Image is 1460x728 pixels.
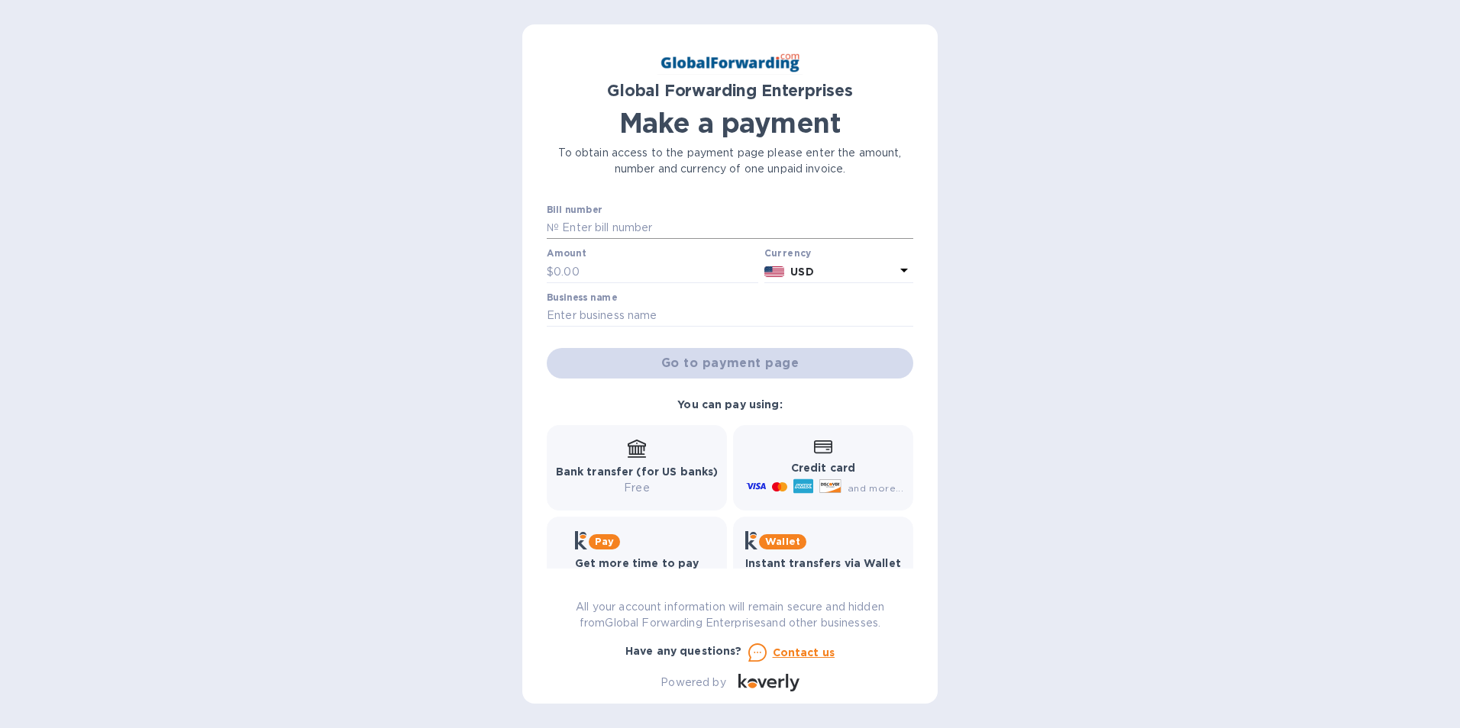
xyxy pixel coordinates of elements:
[661,675,725,691] p: Powered by
[547,304,913,327] input: Enter business name
[554,260,758,283] input: 0.00
[547,599,913,631] p: All your account information will remain secure and hidden from Global Forwarding Enterprises and...
[556,465,719,478] b: Bank transfer (for US banks)
[595,536,614,547] b: Pay
[791,462,855,474] b: Credit card
[790,266,813,278] b: USD
[547,250,586,259] label: Amount
[764,247,812,259] b: Currency
[764,266,785,277] img: USD
[556,480,719,496] p: Free
[547,205,602,214] label: Bill number
[547,264,554,280] p: $
[765,536,800,547] b: Wallet
[559,217,913,240] input: Enter bill number
[547,107,913,139] h1: Make a payment
[547,220,559,236] p: №
[575,557,699,569] b: Get more time to pay
[547,145,913,177] p: To obtain access to the payment page please enter the amount, number and currency of one unpaid i...
[745,557,901,569] b: Instant transfers via Wallet
[607,81,853,100] b: Global Forwarding Enterprises
[625,645,742,657] b: Have any questions?
[848,482,903,494] span: and more...
[677,398,782,411] b: You can pay using:
[547,293,617,302] label: Business name
[773,646,835,659] u: Contact us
